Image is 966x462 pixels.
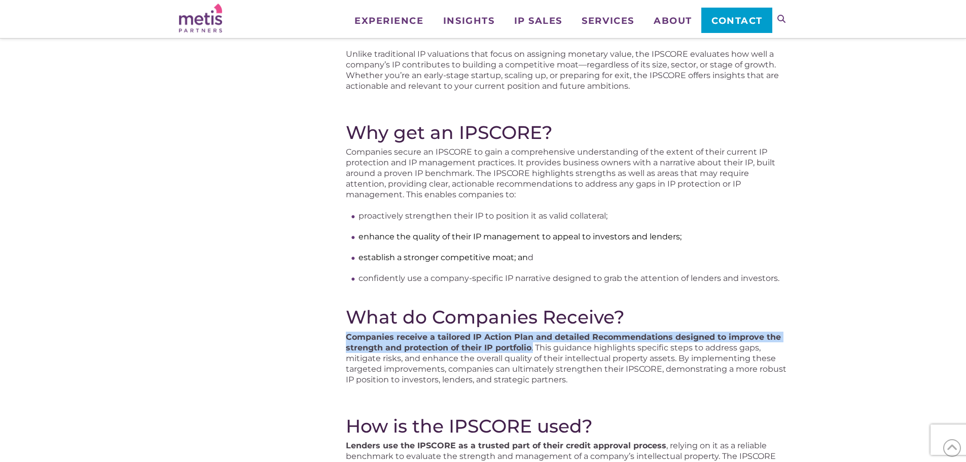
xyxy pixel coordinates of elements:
p: . This guidance highlights specific steps to address gaps, mitigate risks, and enhance the overal... [346,332,787,385]
span: Experience [354,16,423,25]
strong: Lenders use the IPSCORE as a trusted part of their credit approval process [346,441,666,450]
span: About [654,16,692,25]
span: Back to Top [943,439,961,457]
span: enhance the quality of their IP management to appeal to investors and lenders; [359,232,682,241]
p: Unlike traditional IP valuations that focus on assigning monetary value, the IPSCORE evaluates ho... [346,49,787,91]
span: establish a stronger competitive moat; an [359,253,528,262]
li: proactively strengthen their IP to position it as valid collateral; [359,210,787,221]
strong: Companies receive a tailored IP Action Plan and detailed Recommendations designed to improve the ... [346,332,781,352]
img: Metis Partners [179,4,222,32]
h2: How is the IPSCORE used? [346,415,787,437]
span: Services [582,16,634,25]
span: Insights [443,16,494,25]
span: Contact [711,16,763,25]
a: Contact [701,8,772,33]
li: confidently use a company-specific IP narrative designed to grab the attention of lenders and inv... [359,273,787,283]
li: d [359,252,787,263]
h2: What do Companies Receive? [346,306,787,328]
span: IP Sales [514,16,562,25]
h2: Why get an IPSCORE? [346,122,787,143]
p: Companies secure an IPSCORE to gain a comprehensive understanding of the extent of their current ... [346,147,787,200]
